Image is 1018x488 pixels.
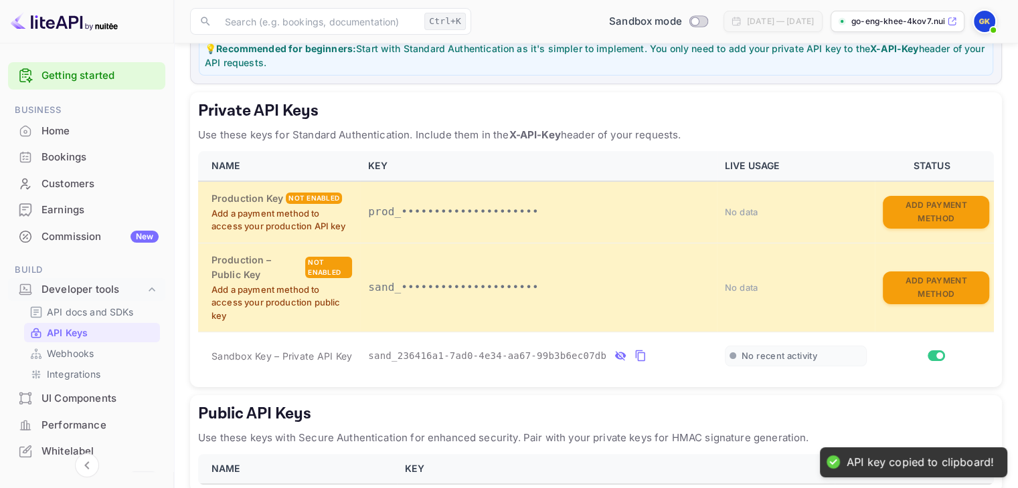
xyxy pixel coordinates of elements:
[883,271,989,304] button: Add Payment Method
[851,15,944,27] p: go-eng-khee-4kov7.nuit...
[131,231,159,243] div: New
[8,171,165,197] div: Customers
[198,430,994,446] p: Use these keys with Secure Authentication for enhanced security. Pair with your private keys for ...
[883,205,989,217] a: Add Payment Method
[198,100,994,122] h5: Private API Keys
[198,403,994,424] h5: Public API Keys
[11,11,118,32] img: LiteAPI logo
[883,281,989,292] a: Add Payment Method
[305,257,352,278] div: Not enabled
[8,224,165,249] a: CommissionNew
[8,263,165,277] span: Build
[747,15,814,27] div: [DATE] — [DATE]
[8,197,165,223] div: Earnings
[8,144,165,170] div: Bookings
[216,43,356,54] strong: Recommended for beginners:
[47,346,94,360] p: Webhooks
[847,455,994,469] div: API key copied to clipboard!
[47,326,88,340] p: API Keys
[8,144,165,169] a: Bookings
[41,68,159,84] a: Getting started
[368,349,606,363] span: sand_236416a1-7ad0-4e34-aa67-99b3b6ec07db
[8,412,165,439] div: Performance
[41,282,145,297] div: Developer tools
[198,454,397,484] th: NAME
[8,386,165,412] div: UI Components
[8,197,165,222] a: Earnings
[368,279,709,295] p: sand_•••••••••••••••••••••
[41,444,159,459] div: Whitelabel
[8,412,165,437] a: Performance
[211,191,283,206] h6: Production Key
[368,204,709,220] p: prod_•••••••••••••••••••••
[211,283,352,323] p: Add a payment method to access your production public key
[725,282,758,293] span: No data
[8,103,165,118] span: Business
[41,203,159,218] div: Earnings
[8,224,165,250] div: CommissionNew
[870,43,918,54] strong: X-API-Key
[424,13,466,30] div: Ctrl+K
[609,14,682,29] span: Sandbox mode
[604,14,713,29] div: Switch to Production mode
[198,151,994,379] table: private api keys table
[29,346,155,360] a: Webhooks
[8,118,165,144] div: Home
[29,367,155,381] a: Integrations
[8,439,165,465] div: Whitelabel
[29,326,155,340] a: API Keys
[198,151,360,181] th: NAME
[974,11,995,32] img: Go Eng Khee
[725,207,758,217] span: No data
[198,127,994,143] p: Use these keys for Standard Authentication. Include them in the header of your requests.
[24,323,160,342] div: API Keys
[8,171,165,196] a: Customers
[47,305,134,319] p: API docs and SDKs
[8,386,165,410] a: UI Components
[8,62,165,90] div: Getting started
[217,8,419,35] input: Search (e.g. bookings, documentation)
[75,453,99,477] button: Collapse navigation
[41,229,159,245] div: Commission
[8,439,165,463] a: Whitelabel
[41,418,159,433] div: Performance
[41,391,159,406] div: UI Components
[47,367,100,381] p: Integrations
[211,207,352,233] p: Add a payment method to access your production API key
[24,344,160,363] div: Webhooks
[742,350,817,362] span: No recent activity
[211,350,352,362] span: Sandbox Key – Private API Key
[360,151,717,181] th: KEY
[875,151,994,181] th: STATUS
[205,41,987,70] p: 💡 Start with Standard Authentication as it's simpler to implement. You only need to add your priv...
[8,118,165,143] a: Home
[509,128,560,141] strong: X-API-Key
[41,150,159,165] div: Bookings
[286,193,342,204] div: Not enabled
[24,302,160,322] div: API docs and SDKs
[29,305,155,319] a: API docs and SDKs
[24,364,160,384] div: Integrations
[883,196,989,229] button: Add Payment Method
[211,253,303,282] h6: Production – Public Key
[41,124,159,139] div: Home
[8,278,165,301] div: Developer tools
[198,454,994,485] table: public api keys table
[397,454,835,484] th: KEY
[717,151,875,181] th: LIVE USAGE
[41,176,159,192] div: Customers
